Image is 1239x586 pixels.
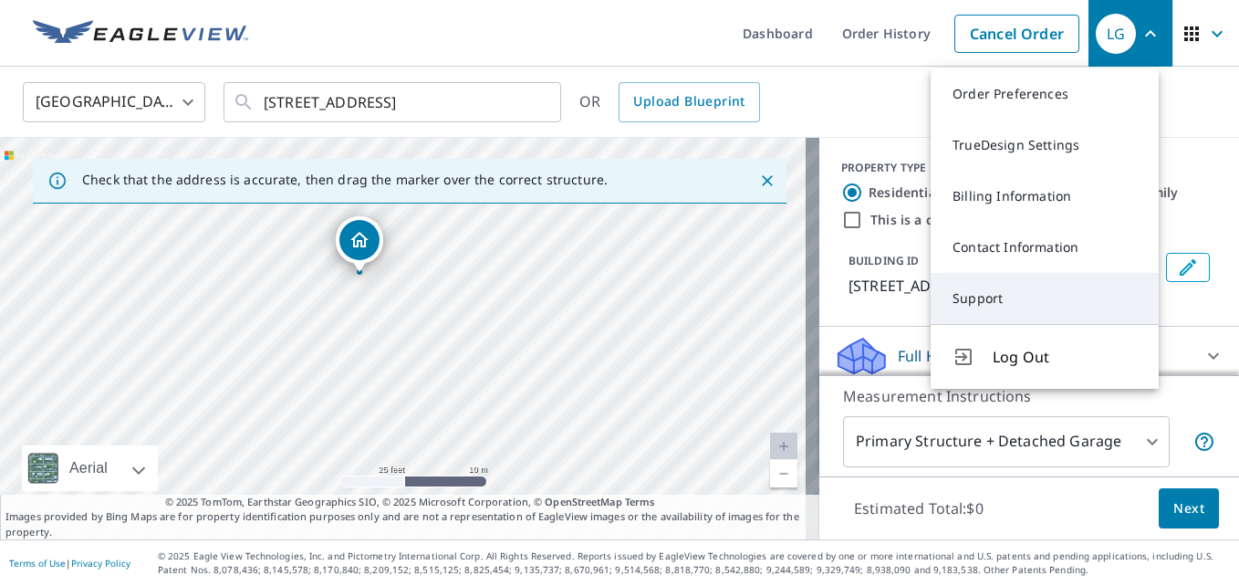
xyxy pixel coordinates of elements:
[869,183,940,202] label: Residential
[1173,497,1204,520] span: Next
[579,82,760,122] div: OR
[22,445,158,491] div: Aerial
[71,557,130,570] a: Privacy Policy
[870,211,980,229] label: This is a complex
[931,324,1159,389] button: Log Out
[1096,14,1136,54] div: LG
[1159,488,1219,529] button: Next
[619,82,759,122] a: Upload Blueprint
[1166,253,1210,282] button: Edit building 1
[931,120,1159,171] a: TrueDesign Settings
[843,385,1215,407] p: Measurement Instructions
[931,68,1159,120] a: Order Preferences
[625,495,655,508] a: Terms
[755,169,779,193] button: Close
[931,273,1159,324] a: Support
[849,275,1159,297] p: [STREET_ADDRESS]
[336,216,383,273] div: Dropped pin, building 1, Residential property, 5027 Prairie Sage Ln Naperville, IL 60564
[82,172,608,188] p: Check that the address is accurate, then drag the marker over the correct structure.
[993,346,1137,368] span: Log Out
[843,416,1170,467] div: Primary Structure + Detached Garage
[64,445,113,491] div: Aerial
[264,77,524,128] input: Search by address or latitude-longitude
[931,171,1159,222] a: Billing Information
[839,488,998,528] p: Estimated Total: $0
[23,77,205,128] div: [GEOGRAPHIC_DATA]
[33,20,248,47] img: EV Logo
[770,433,797,460] a: Current Level 20, Zoom In Disabled
[9,558,130,569] p: |
[849,253,919,268] p: BUILDING ID
[9,557,66,570] a: Terms of Use
[898,345,1039,367] p: Full House Products
[841,160,1217,176] div: PROPERTY TYPE
[931,222,1159,273] a: Contact Information
[545,495,621,508] a: OpenStreetMap
[158,549,1230,577] p: © 2025 Eagle View Technologies, Inc. and Pictometry International Corp. All Rights Reserved. Repo...
[770,460,797,487] a: Current Level 20, Zoom Out
[954,15,1079,53] a: Cancel Order
[633,90,744,113] span: Upload Blueprint
[834,334,1224,378] div: Full House ProductsNew
[1193,431,1215,453] span: Your report will include the primary structure and a detached garage if one exists.
[165,495,655,510] span: © 2025 TomTom, Earthstar Geographics SIO, © 2025 Microsoft Corporation, ©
